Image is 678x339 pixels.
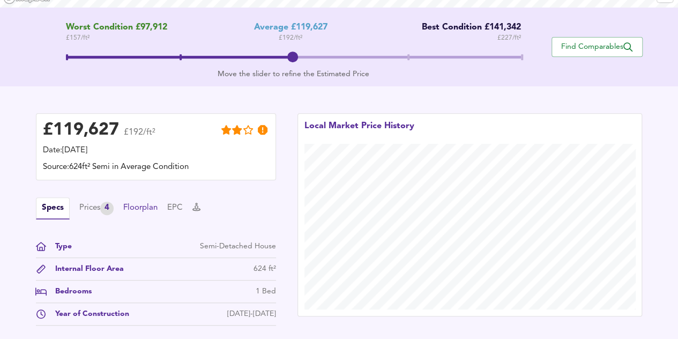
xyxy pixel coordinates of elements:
div: [DATE]-[DATE] [227,308,276,320]
div: Move the slider to refine the Estimated Price [66,69,521,79]
div: 1 Bed [256,286,276,297]
button: Prices4 [79,202,114,215]
span: £192/ft² [124,128,155,144]
div: Type [47,241,72,252]
div: Semi-Detached House [200,241,276,252]
span: Find Comparables [557,42,637,52]
div: Date: [DATE] [43,145,269,157]
div: Internal Floor Area [47,263,124,275]
div: Prices [79,202,114,215]
span: £ 157 / ft² [66,33,167,43]
div: 4 [100,202,114,215]
div: Local Market Price History [304,120,414,144]
div: £ 119,627 [43,122,119,138]
button: EPC [167,202,183,214]
div: Year of Construction [47,308,129,320]
div: Bedrooms [47,286,92,297]
div: 624 ft² [254,263,276,275]
button: Find Comparables [552,37,643,57]
div: Average £119,627 [254,23,327,33]
span: £ 227 / ft² [497,33,521,43]
div: Source: 624ft² Semi in Average Condition [43,161,269,173]
button: Specs [36,197,70,219]
span: Worst Condition £97,912 [66,23,167,33]
div: Best Condition £141,342 [414,23,521,33]
span: £ 192 / ft² [279,33,302,43]
button: Floorplan [123,202,158,214]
